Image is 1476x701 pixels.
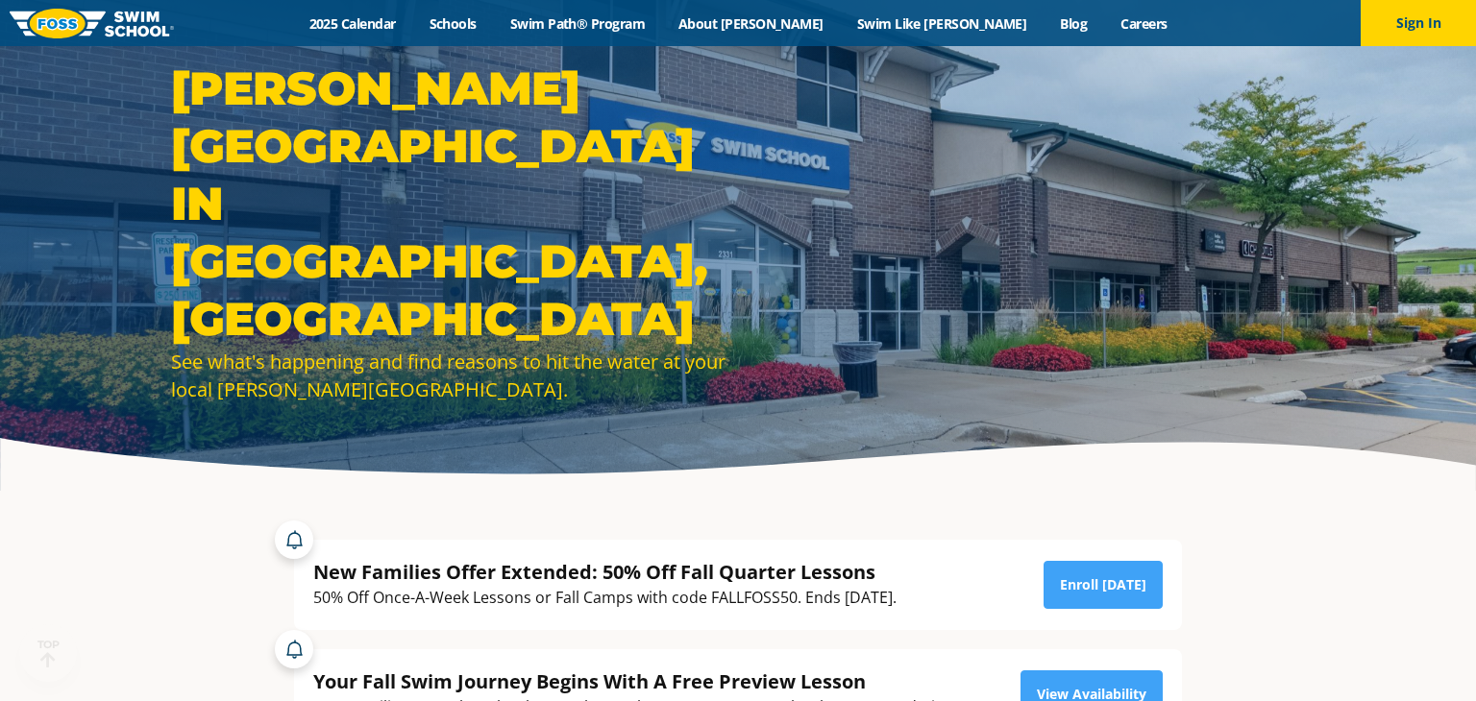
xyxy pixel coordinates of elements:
div: TOP [37,639,60,668]
a: Swim Like [PERSON_NAME] [840,14,1044,33]
div: Your Fall Swim Journey Begins With A Free Preview Lesson [313,668,958,694]
a: Schools [412,14,493,33]
h1: [PERSON_NAME][GEOGRAPHIC_DATA] in [GEOGRAPHIC_DATA], [GEOGRAPHIC_DATA] [171,60,728,348]
a: Enroll [DATE] [1044,561,1163,609]
a: Careers [1104,14,1184,33]
a: Swim Path® Program [493,14,661,33]
a: Blog [1044,14,1104,33]
div: See what's happening and find reasons to hit the water at your local [PERSON_NAME][GEOGRAPHIC_DATA]. [171,348,728,403]
img: FOSS Swim School Logo [10,9,174,38]
a: 2025 Calendar [292,14,412,33]
a: About [PERSON_NAME] [662,14,841,33]
div: 50% Off Once-A-Week Lessons or Fall Camps with code FALLFOSS50. Ends [DATE]. [313,585,897,611]
div: New Families Offer Extended: 50% Off Fall Quarter Lessons [313,559,897,585]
